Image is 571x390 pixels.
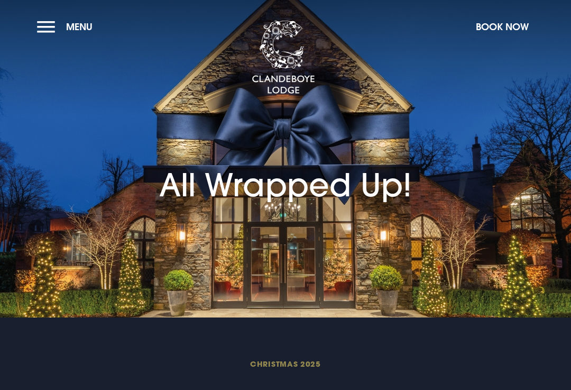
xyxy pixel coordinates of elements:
h1: All Wrapped Up! [159,119,412,204]
button: Menu [37,15,98,38]
span: Menu [66,21,93,33]
button: Book Now [471,15,534,38]
span: Christmas 2025 [59,359,512,369]
img: Clandeboye Lodge [252,21,315,95]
